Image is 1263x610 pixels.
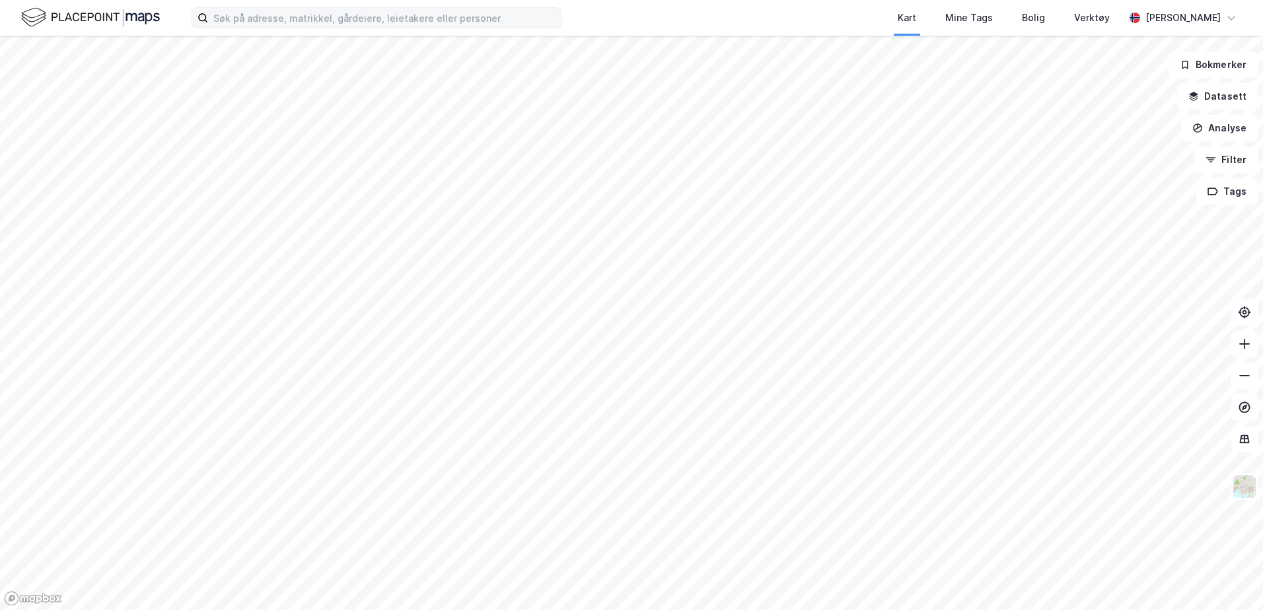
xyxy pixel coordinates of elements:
[1022,10,1045,26] div: Bolig
[1145,10,1221,26] div: [PERSON_NAME]
[208,8,561,28] input: Søk på adresse, matrikkel, gårdeiere, leietakere eller personer
[898,10,916,26] div: Kart
[1197,547,1263,610] iframe: Chat Widget
[21,6,160,29] img: logo.f888ab2527a4732fd821a326f86c7f29.svg
[945,10,993,26] div: Mine Tags
[1074,10,1110,26] div: Verktøy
